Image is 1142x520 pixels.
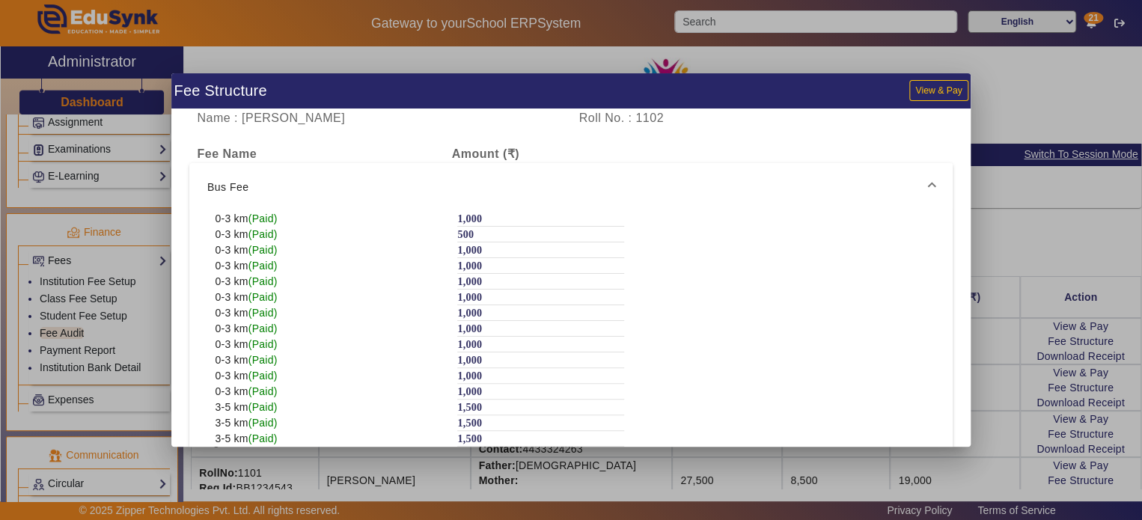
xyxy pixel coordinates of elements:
[215,242,248,257] span: 0-3 km
[189,163,953,211] mat-expansion-panel-header: Bus Fee
[457,417,482,429] label: 1,500
[457,228,474,241] label: 500
[248,384,278,399] span: (Paid)
[451,147,519,160] b: Amount (₹)
[248,242,278,257] span: (Paid)
[215,274,248,289] span: 0-3 km
[215,431,248,446] span: 3-5 km
[215,290,248,305] span: 0-3 km
[248,400,278,415] span: (Paid)
[248,431,278,446] span: (Paid)
[909,80,968,100] button: View & Pay
[457,432,482,445] label: 1,500
[248,305,278,320] span: (Paid)
[457,307,482,319] label: 1,000
[215,384,248,399] span: 0-3 km
[457,322,482,335] label: 1,000
[457,212,482,225] label: 1,000
[248,290,278,305] span: (Paid)
[248,415,278,430] span: (Paid)
[248,352,278,367] span: (Paid)
[457,370,482,382] label: 1,000
[457,354,482,367] label: 1,000
[571,109,762,127] div: Roll No. : 1102
[215,415,248,430] span: 3-5 km
[248,447,278,462] span: (Paid)
[207,178,929,196] span: Bus Fee
[189,109,571,127] div: Name : [PERSON_NAME]
[248,211,278,226] span: (Paid)
[215,337,248,352] span: 0-3 km
[215,211,248,226] span: 0-3 km
[457,244,482,257] label: 1,000
[457,291,482,304] label: 1,000
[457,260,482,272] label: 1,000
[248,368,278,383] span: (Paid)
[457,338,482,351] label: 1,000
[215,258,248,273] span: 0-3 km
[457,385,482,398] label: 1,000
[457,275,482,288] label: 1,000
[248,274,278,289] span: (Paid)
[215,305,248,320] span: 0-3 km
[248,337,278,352] span: (Paid)
[174,79,266,103] p: Fee Structure
[248,258,278,273] span: (Paid)
[457,401,482,414] label: 1,500
[248,227,278,242] span: (Paid)
[215,368,248,383] span: 0-3 km
[215,227,248,242] span: 0-3 km
[215,321,248,336] span: 0-3 km
[248,321,278,336] span: (Paid)
[197,147,257,160] b: Fee Name
[215,447,248,462] span: 3-5 km
[215,400,248,415] span: 3-5 km
[215,352,248,367] span: 0-3 km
